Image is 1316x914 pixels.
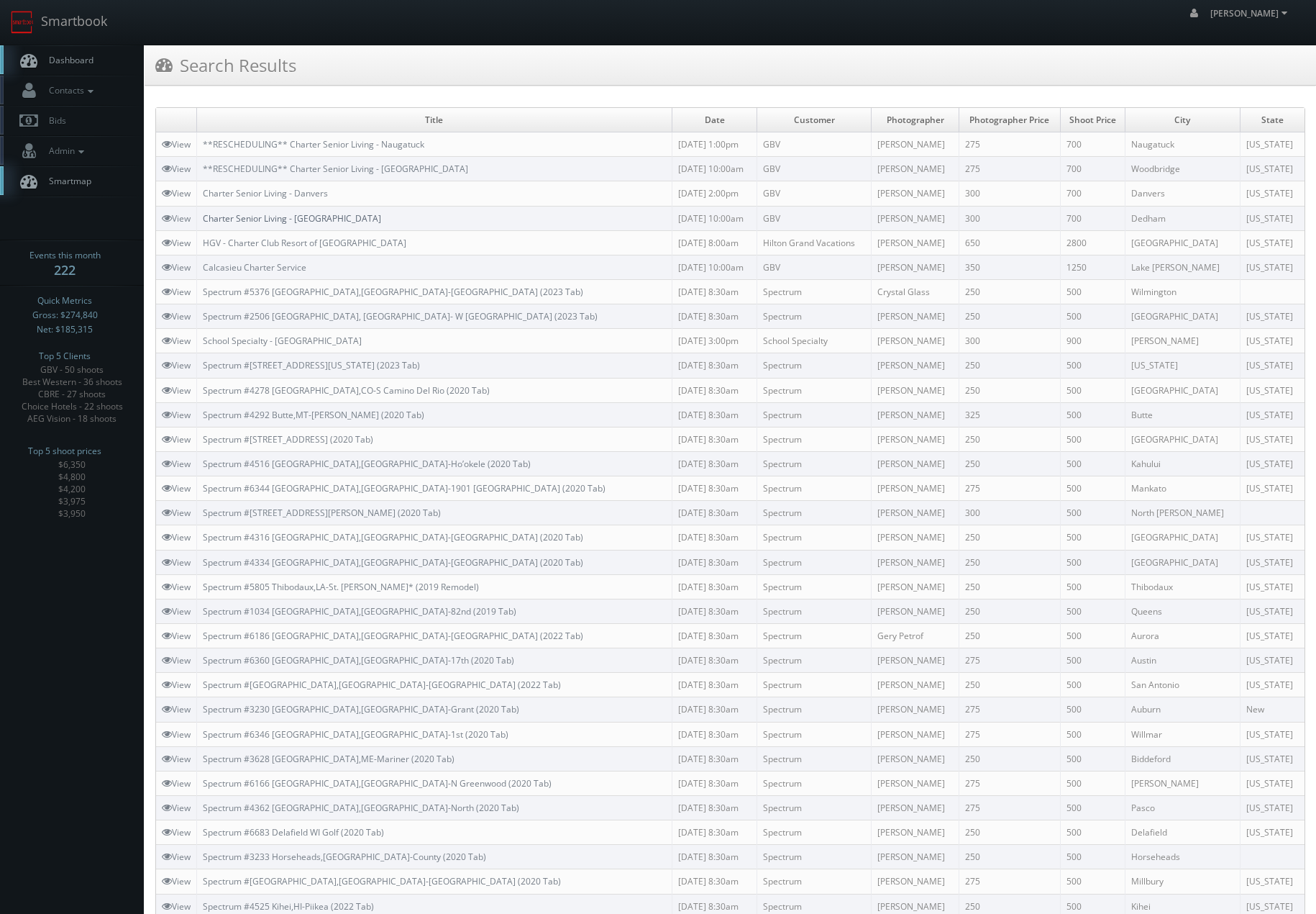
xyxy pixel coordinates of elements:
[203,187,328,199] a: Charter Senior Living - Danvers
[872,501,959,525] td: [PERSON_NAME]
[757,304,872,329] td: Spectrum
[672,550,757,574] td: [DATE] 8:30am
[1125,132,1240,157] td: Naugatuck
[1125,501,1240,525] td: North [PERSON_NAME]
[959,304,1060,329] td: 250
[872,697,959,722] td: [PERSON_NAME]
[672,501,757,525] td: [DATE] 8:30am
[162,507,191,519] a: View
[672,599,757,623] td: [DATE] 8:30am
[203,703,519,715] a: Spectrum #3230 [GEOGRAPHIC_DATA],[GEOGRAPHIC_DATA]-Grant (2020 Tab)
[1240,795,1304,820] td: [US_STATE]
[1240,673,1304,697] td: [US_STATE]
[1240,746,1304,771] td: [US_STATE]
[672,623,757,648] td: [DATE] 8:30am
[872,771,959,795] td: [PERSON_NAME]
[757,673,872,697] td: Spectrum
[162,335,191,347] a: View
[1060,353,1125,378] td: 500
[872,304,959,329] td: [PERSON_NAME]
[1060,230,1125,255] td: 2800
[959,108,1060,132] td: Photographer Price
[872,402,959,427] td: [PERSON_NAME]
[1060,304,1125,329] td: 500
[1060,795,1125,820] td: 500
[1125,525,1240,550] td: [GEOGRAPHIC_DATA]
[757,451,872,476] td: Spectrum
[1240,402,1304,427] td: [US_STATE]
[959,451,1060,476] td: 250
[872,451,959,476] td: [PERSON_NAME]
[872,746,959,771] td: [PERSON_NAME]
[872,353,959,378] td: [PERSON_NAME]
[757,845,872,869] td: Spectrum
[1125,574,1240,599] td: Thibodaux
[672,230,757,255] td: [DATE] 8:00am
[1060,279,1125,304] td: 500
[1125,427,1240,451] td: [GEOGRAPHIC_DATA]
[203,654,514,666] a: Spectrum #6360 [GEOGRAPHIC_DATA],[GEOGRAPHIC_DATA]-17th (2020 Tab)
[959,869,1060,894] td: 275
[1240,108,1304,132] td: State
[1125,746,1240,771] td: Biddeford
[757,722,872,746] td: Spectrum
[757,476,872,501] td: Spectrum
[757,574,872,599] td: Spectrum
[672,722,757,746] td: [DATE] 8:30am
[959,574,1060,599] td: 250
[42,145,88,157] span: Admin
[1240,132,1304,157] td: [US_STATE]
[162,728,191,741] a: View
[959,795,1060,820] td: 275
[203,286,583,298] a: Spectrum #5376 [GEOGRAPHIC_DATA],[GEOGRAPHIC_DATA]-[GEOGRAPHIC_DATA] (2023 Tab)
[1240,623,1304,648] td: [US_STATE]
[162,654,191,666] a: View
[28,444,101,458] span: Top 5 shoot prices
[203,679,561,691] a: Spectrum #[GEOGRAPHIC_DATA],[GEOGRAPHIC_DATA]-[GEOGRAPHIC_DATA] (2022 Tab)
[1060,476,1125,501] td: 500
[757,746,872,771] td: Spectrum
[672,673,757,697] td: [DATE] 8:30am
[1125,550,1240,574] td: [GEOGRAPHIC_DATA]
[162,777,191,789] a: View
[1240,230,1304,255] td: [US_STATE]
[959,845,1060,869] td: 250
[1060,869,1125,894] td: 500
[872,279,959,304] td: Crystal Glass
[162,802,191,814] a: View
[672,108,757,132] td: Date
[1060,181,1125,206] td: 700
[672,206,757,230] td: [DATE] 10:00am
[1060,206,1125,230] td: 700
[1125,304,1240,329] td: [GEOGRAPHIC_DATA]
[872,108,959,132] td: Photographer
[29,248,101,263] span: Events this month
[672,771,757,795] td: [DATE] 8:30am
[757,623,872,648] td: Spectrum
[1060,648,1125,673] td: 500
[959,722,1060,746] td: 275
[1125,697,1240,722] td: Auburn
[959,378,1060,402] td: 250
[1125,378,1240,402] td: [GEOGRAPHIC_DATA]
[672,795,757,820] td: [DATE] 8:30am
[757,525,872,550] td: Spectrum
[672,132,757,157] td: [DATE] 1:00pm
[1060,255,1125,279] td: 1250
[872,230,959,255] td: [PERSON_NAME]
[162,875,191,887] a: View
[757,501,872,525] td: Spectrum
[1240,304,1304,329] td: [US_STATE]
[1060,501,1125,525] td: 500
[1125,795,1240,820] td: Pasco
[757,230,872,255] td: Hilton Grand Vacations
[1060,378,1125,402] td: 500
[203,261,306,273] a: Calcasieu Charter Service
[203,875,561,887] a: Spectrum #[GEOGRAPHIC_DATA],[GEOGRAPHIC_DATA]-[GEOGRAPHIC_DATA] (2020 Tab)
[1060,722,1125,746] td: 500
[959,157,1060,181] td: 275
[37,294,92,308] span: Quick Metrics
[757,427,872,451] td: Spectrum
[1125,181,1240,206] td: Danvers
[1240,771,1304,795] td: [US_STATE]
